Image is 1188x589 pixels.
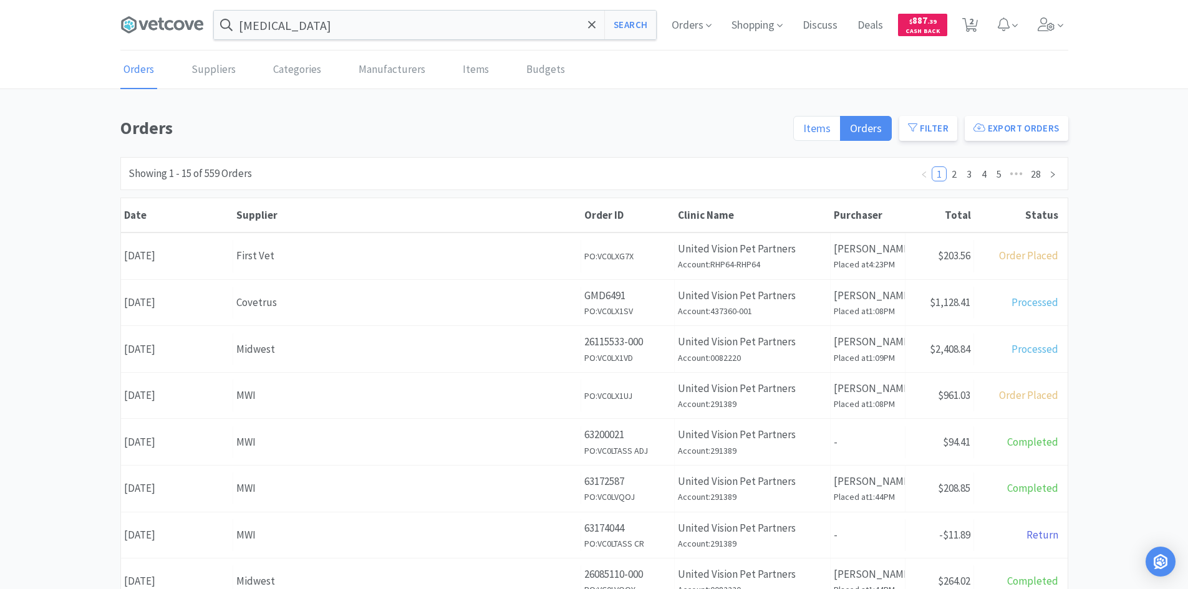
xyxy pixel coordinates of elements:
div: Supplier [236,208,578,222]
div: [DATE] [121,380,233,411]
a: 3 [962,167,976,181]
h6: Account: 291389 [678,490,827,504]
h6: Placed at 1:08PM [834,304,902,318]
p: [PERSON_NAME] [834,333,902,350]
li: 3 [962,166,977,181]
div: Purchaser [834,208,902,222]
span: Cash Back [905,28,940,36]
a: 4 [977,167,991,181]
a: Categories [270,51,324,89]
a: 2 [947,167,961,181]
a: Orders [120,51,157,89]
a: Manufacturers [355,51,428,89]
h6: Placed at 1:08PM [834,397,902,411]
div: Clinic Name [678,208,828,222]
div: [DATE] [121,519,233,551]
p: 63172587 [584,473,671,490]
span: Completed [1007,574,1058,588]
span: -$11.89 [939,528,970,542]
i: icon: left [920,171,928,178]
span: Completed [1007,435,1058,449]
p: 63200021 [584,426,671,443]
h6: PO: VC0LX1SV [584,304,671,318]
p: United Vision Pet Partners [678,241,827,257]
div: MWI [236,527,577,544]
li: Next 5 Pages [1007,166,1026,181]
span: 887 [909,14,937,26]
p: United Vision Pet Partners [678,520,827,537]
span: $203.56 [938,249,970,262]
span: Return [1026,528,1058,542]
div: Status [977,208,1058,222]
div: [DATE] [121,333,233,365]
div: Midwest [236,341,577,358]
span: Processed [1012,295,1058,309]
p: [PERSON_NAME] [834,380,902,397]
div: First Vet [236,247,577,264]
a: Items [460,51,492,89]
div: Covetrus [236,294,577,311]
p: [PERSON_NAME] [834,566,902,583]
p: 63174044 [584,520,671,537]
div: [DATE] [121,472,233,504]
span: Order Placed [999,249,1058,262]
h6: Account: 437360-001 [678,304,827,318]
a: 28 [1027,167,1045,181]
h6: PO: VC0LX1VD [584,351,671,365]
button: Filter [899,116,957,141]
span: Processed [1012,342,1058,356]
span: Order Placed [999,388,1058,402]
div: Date [124,208,230,222]
a: 1 [932,167,946,181]
h6: Account: 0082220 [678,351,827,365]
p: United Vision Pet Partners [678,426,827,443]
p: [PERSON_NAME] [834,241,902,257]
h6: Account: 291389 [678,397,827,411]
h1: Orders [120,114,786,142]
li: 5 [992,166,1007,181]
span: $ [909,17,912,26]
h6: Placed at 1:09PM [834,351,902,365]
a: Budgets [523,51,568,89]
li: Next Page [1045,166,1060,181]
p: - [834,434,902,451]
p: United Vision Pet Partners [678,287,827,304]
li: Previous Page [917,166,932,181]
div: MWI [236,434,577,451]
a: Deals [852,20,888,31]
h6: Account: RHP64-RHP64 [678,257,827,271]
div: [DATE] [121,287,233,318]
div: [DATE] [121,426,233,458]
div: Total [909,208,971,222]
div: Open Intercom Messenger [1146,547,1176,577]
span: $208.85 [938,481,970,495]
p: United Vision Pet Partners [678,473,827,490]
h6: PO: VC0LTASS CR [584,537,671,550]
p: United Vision Pet Partners [678,380,827,397]
span: . 39 [927,17,937,26]
p: [PERSON_NAME] [834,287,902,304]
h6: Placed at 1:44PM [834,490,902,504]
p: [PERSON_NAME] [834,473,902,490]
li: 2 [947,166,962,181]
span: $264.02 [938,574,970,588]
a: 2 [957,21,983,32]
span: $2,408.84 [930,342,970,356]
div: Order ID [584,208,672,222]
a: Discuss [798,20,843,31]
p: 26115533-000 [584,333,671,350]
span: Orders [850,121,882,135]
h6: PO: VC0LXG7X [584,249,671,263]
p: 26085110-000 [584,566,671,583]
span: $94.41 [943,435,970,449]
li: 1 [932,166,947,181]
div: [DATE] [121,240,233,272]
span: Completed [1007,481,1058,495]
input: Search by item, sku, manufacturer, ingredient, size... [214,11,656,39]
h6: Placed at 4:23PM [834,257,902,271]
span: Items [803,121,831,135]
a: 5 [992,167,1006,181]
h6: Account: 291389 [678,537,827,550]
p: - [834,527,902,544]
h6: Account: 291389 [678,444,827,457]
